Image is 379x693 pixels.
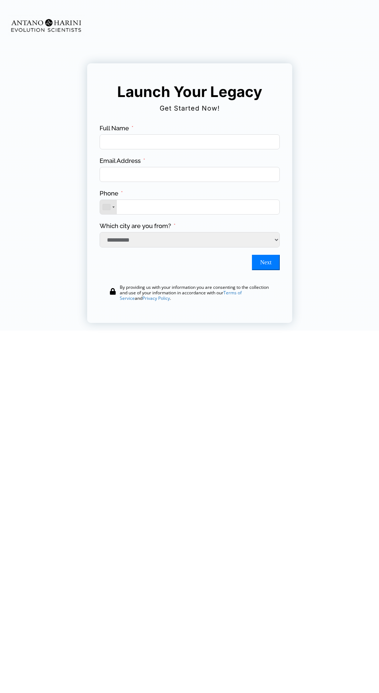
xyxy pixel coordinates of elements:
[100,157,145,165] label: Email Address
[100,189,123,198] label: Phone
[100,200,117,214] div: Telephone country code
[142,295,170,301] a: Privacy Policy
[100,222,176,230] label: Which city are you from?
[120,290,242,301] a: Terms of Service
[100,200,280,215] input: Phone
[8,15,85,36] img: Evolution-Scientist (2)
[113,83,266,101] h5: Launch Your Legacy
[252,255,279,270] button: Next
[120,284,274,301] div: By providing us with your information you are consenting to the collection and use of your inform...
[100,232,280,247] select: Which city are you from?
[100,167,280,182] input: Email Address
[99,102,281,115] h2: Get Started Now!
[100,124,134,133] label: Full Name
